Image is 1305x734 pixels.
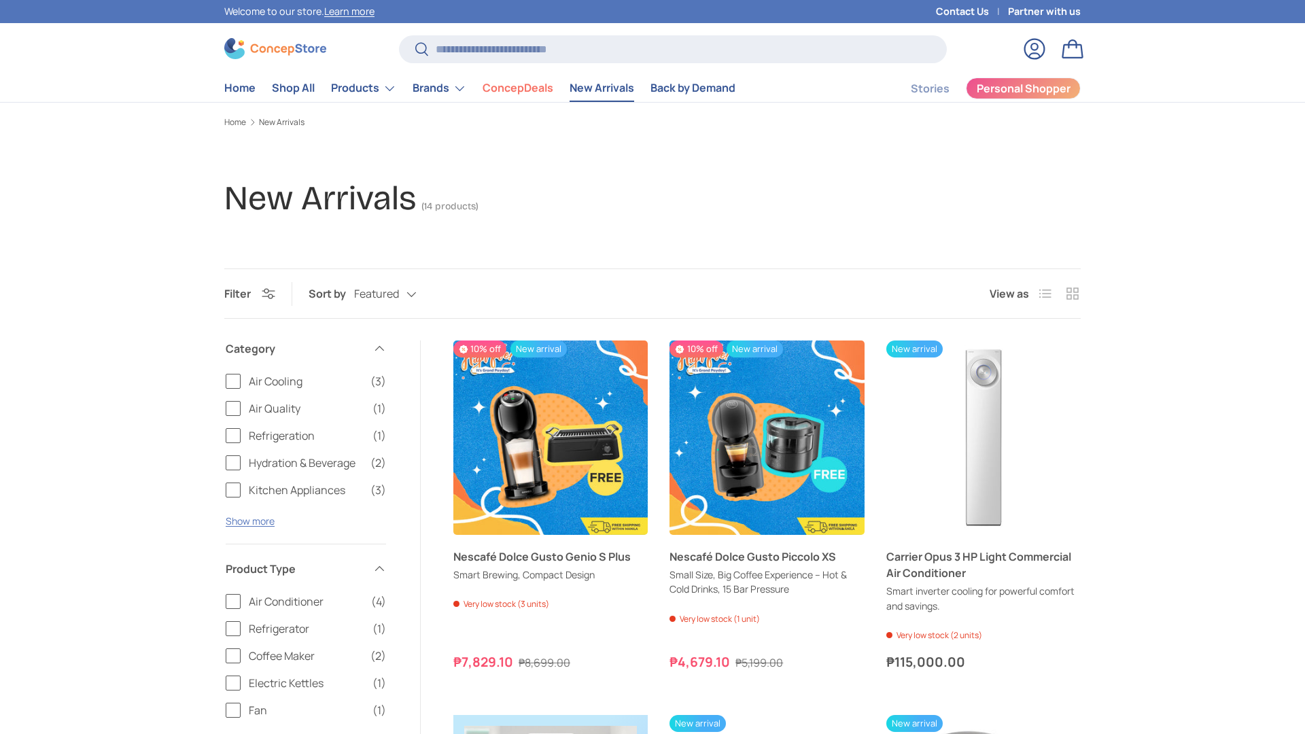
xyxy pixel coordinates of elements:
[224,286,275,301] button: Filter
[370,648,386,664] span: (2)
[371,593,386,610] span: (4)
[259,118,304,126] a: New Arrivals
[453,340,648,535] a: Nescafé Dolce Gusto Genio S Plus
[226,544,386,593] summary: Product Type
[650,75,735,101] a: Back by Demand
[249,593,363,610] span: Air Conditioner
[226,561,364,577] span: Product Type
[226,324,386,373] summary: Category
[224,38,326,59] img: ConcepStore
[421,200,478,212] span: (14 products)
[224,4,375,19] p: Welcome to our store.
[249,400,364,417] span: Air Quality
[354,287,399,300] span: Featured
[249,702,364,718] span: Fan
[249,427,364,444] span: Refrigeration
[483,75,553,101] a: ConcepDeals
[224,178,416,218] h1: New Arrivals
[977,83,1071,94] span: Personal Shopper
[224,75,256,101] a: Home
[878,75,1081,102] nav: Secondary
[226,340,364,357] span: Category
[224,286,251,301] span: Filter
[249,455,362,471] span: Hydration & Beverage
[372,400,386,417] span: (1)
[990,285,1029,302] span: View as
[372,427,386,444] span: (1)
[249,675,364,691] span: Electric Kettles
[354,283,444,307] button: Featured
[669,340,864,535] a: Nescafé Dolce Gusto Piccolo XS
[966,77,1081,99] a: Personal Shopper
[669,548,864,565] a: Nescafé Dolce Gusto Piccolo XS
[370,482,386,498] span: (3)
[249,482,362,498] span: Kitchen Appliances
[669,715,726,732] span: New arrival
[370,373,386,389] span: (3)
[404,75,474,102] summary: Brands
[226,514,275,527] button: Show more
[331,75,396,102] a: Products
[249,621,364,637] span: Refrigerator
[669,340,723,357] span: 10% off
[886,340,1081,535] img: https://concepstore.ph/products/carrier-opus-3-hp-light-commercial-air-conditioner
[224,118,246,126] a: Home
[510,340,567,357] span: New arrival
[249,648,362,664] span: Coffee Maker
[886,715,943,732] span: New arrival
[886,340,1081,535] a: Carrier Opus 3 HP Light Commercial Air Conditioner
[453,548,648,565] a: Nescafé Dolce Gusto Genio S Plus
[453,340,506,357] span: 10% off
[570,75,634,101] a: New Arrivals
[372,621,386,637] span: (1)
[323,75,404,102] summary: Products
[249,373,362,389] span: Air Cooling
[886,548,1081,581] a: Carrier Opus 3 HP Light Commercial Air Conditioner
[886,340,943,357] span: New arrival
[372,675,386,691] span: (1)
[309,285,354,302] label: Sort by
[727,340,783,357] span: New arrival
[224,116,1081,128] nav: Breadcrumbs
[911,75,950,102] a: Stories
[370,455,386,471] span: (2)
[372,702,386,718] span: (1)
[1008,4,1081,19] a: Partner with us
[936,4,1008,19] a: Contact Us
[413,75,466,102] a: Brands
[224,75,735,102] nav: Primary
[272,75,315,101] a: Shop All
[324,5,375,18] a: Learn more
